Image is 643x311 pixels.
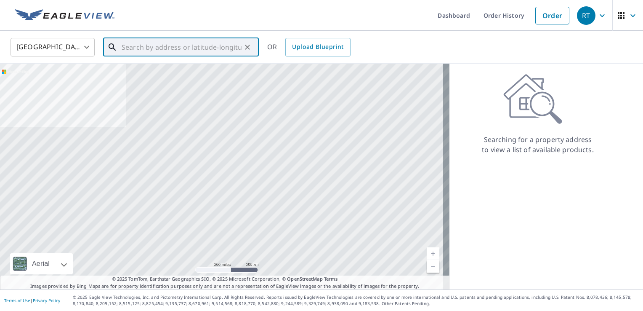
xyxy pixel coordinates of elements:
div: Aerial [10,253,73,274]
input: Search by address or latitude-longitude [122,35,242,59]
p: Searching for a property address to view a list of available products. [481,134,594,155]
div: [GEOGRAPHIC_DATA] [11,35,95,59]
div: RT [577,6,595,25]
a: Privacy Policy [33,298,60,303]
a: Upload Blueprint [285,38,350,56]
a: Current Level 5, Zoom In [427,247,439,260]
span: © 2025 TomTom, Earthstar Geographics SIO, © 2025 Microsoft Corporation, © [112,276,338,283]
span: Upload Blueprint [292,42,343,52]
a: Current Level 5, Zoom Out [427,260,439,273]
p: © 2025 Eagle View Technologies, Inc. and Pictometry International Corp. All Rights Reserved. Repo... [73,294,639,307]
div: Aerial [29,253,52,274]
a: OpenStreetMap [287,276,322,282]
a: Order [535,7,569,24]
p: | [4,298,60,303]
button: Clear [242,41,253,53]
a: Terms of Use [4,298,30,303]
div: OR [267,38,351,56]
a: Terms [324,276,338,282]
img: EV Logo [15,9,114,22]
